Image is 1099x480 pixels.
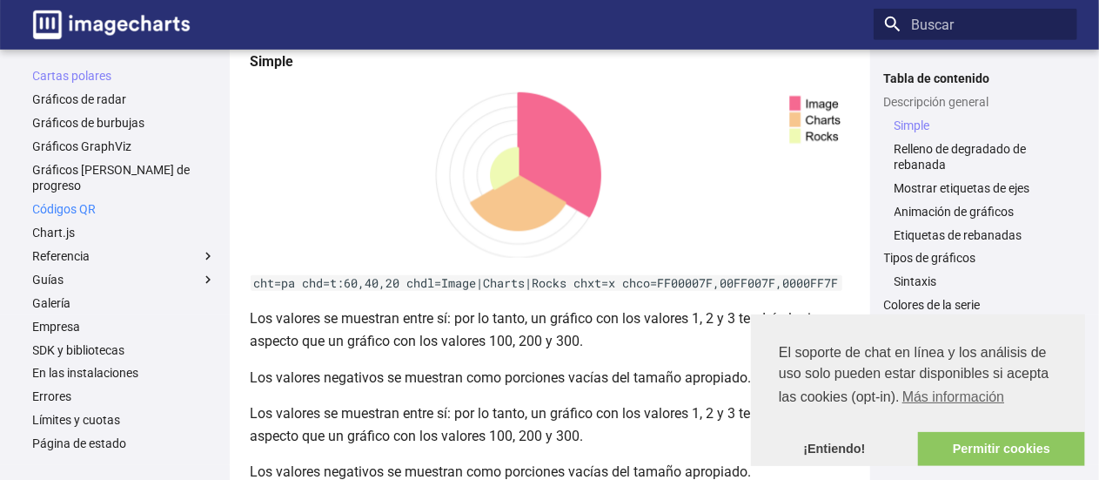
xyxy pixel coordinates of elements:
font: Gráficos GraphViz [33,139,132,153]
a: Descartar el mensaje de cookies [751,432,918,467]
font: El soporte de chat en línea y los análisis de uso solo pueden estar disponibles si acepta las coo... [779,345,1049,404]
font: Simple [251,53,293,70]
font: Etiquetas de rebanadas [895,228,1022,242]
a: Chart.js [33,225,216,240]
a: Obtenga más información sobre las cookies [900,384,1008,410]
font: Tabla de contenido [884,71,990,85]
font: Relleno de degradado de rebanada [895,142,1027,172]
div: consentimiento de cookies [751,314,1085,466]
a: En las instalaciones [33,365,216,381]
font: Gráficos [PERSON_NAME] de progreso [33,163,191,193]
a: Galería [33,295,216,311]
a: Animación de gráficos [895,204,1067,220]
font: Límites y cuotas [33,413,121,427]
font: Galería [33,296,71,310]
img: carta polar estática [251,86,849,258]
a: Mostrar etiquetas de ejes [895,180,1067,196]
a: Gráficos [PERSON_NAME] de progreso [33,162,216,193]
a: Gráficos de burbujas [33,115,216,131]
font: Chart.js [33,226,76,240]
font: Simple [895,118,930,132]
a: Simple [895,118,1067,133]
img: logo [33,10,190,39]
font: Permitir cookies [953,442,1050,456]
a: Errores [33,389,216,404]
a: Gráficos GraphViz [33,139,216,154]
a: Etiquetas de rebanadas [895,227,1067,243]
font: Guías [33,273,64,287]
font: Los valores negativos se muestran como porciones vacías del tamaño apropiado. [251,463,752,480]
font: Tipos de gráficos [884,251,976,265]
nav: Tabla de contenido [874,71,1077,431]
font: Cartas polares [33,69,112,83]
font: Más información [902,389,1004,404]
code: cht=pa chd=t:60,40,20 chdl=Image|Charts|Rocks chxt=x chco=FF00007F,00FF007F,0000FF7F [251,275,842,291]
font: Gráficos de burbujas [33,116,145,130]
font: Errores [33,389,72,403]
font: Los valores se muestran entre sí: por lo tanto, un gráfico con los valores 1, 2 y 3 tendrá el mis... [251,405,839,444]
font: Gráficos de radar [33,92,127,106]
a: Colores de la serie [884,297,1067,313]
a: Cartas polares [33,68,216,84]
font: Animación de gráficos [895,205,1015,219]
font: ¡Entiendo! [803,442,865,456]
font: Empresa [33,320,81,334]
font: Códigos QR [33,202,97,216]
font: Mostrar etiquetas de ejes [895,181,1030,195]
a: Documentación de gráficos de imágenes [26,3,197,46]
nav: Descripción general [884,118,1067,243]
font: Página de estado [33,436,127,450]
a: Descripción general [884,94,1067,110]
font: Descripción general [884,95,989,109]
nav: Tipos de gráficos [884,274,1067,289]
input: Buscar [874,9,1077,40]
font: Los valores se muestran entre sí: por lo tanto, un gráfico con los valores 1, 2 y 3 tendrá el mis... [251,310,839,349]
a: Códigos QR [33,201,216,217]
a: Página de estado [33,436,216,451]
a: Sintaxis [895,274,1067,289]
a: Tipos de gráficos [884,250,1067,266]
font: En las instalaciones [33,366,139,380]
font: SDK y bibliotecas [33,343,125,357]
font: Sintaxis [895,274,937,288]
a: permitir cookies [918,432,1085,467]
a: Empresa [33,319,216,335]
font: Los valores negativos se muestran como porciones vacías del tamaño apropiado. [251,369,752,386]
font: Referencia [33,249,90,263]
a: Relleno de degradado de rebanada [895,141,1067,172]
font: Colores de la serie [884,298,981,312]
a: SDK y bibliotecas [33,342,216,358]
a: Límites y cuotas [33,412,216,428]
a: Gráficos de radar [33,91,216,107]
